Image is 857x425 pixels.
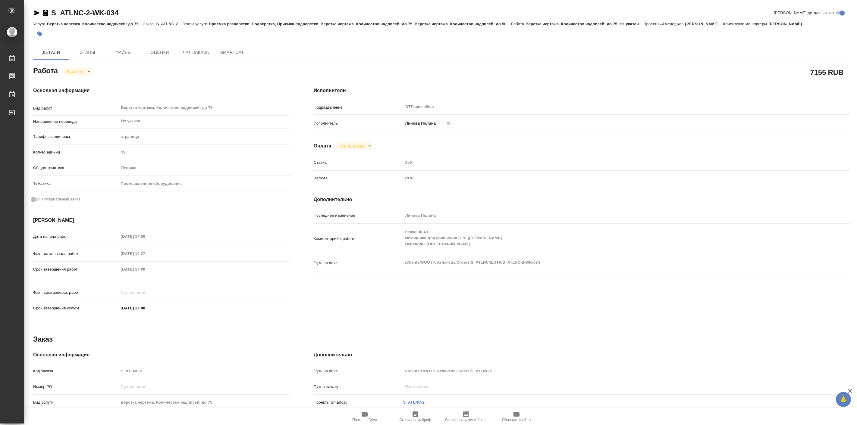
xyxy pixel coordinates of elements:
button: Обновить файлы [491,408,542,425]
h2: Заказ [33,334,53,344]
p: Этапы услуги [182,22,209,26]
button: Скопировать ссылку для ЯМессенджера [33,9,40,17]
p: Кол-во единиц [33,149,119,155]
p: Срок завершения услуги [33,305,119,311]
p: Проектный менеджер [643,22,685,26]
p: [PERSON_NAME] [685,22,723,26]
button: Скопировать ссылку [42,9,49,17]
input: Пустое поле [119,148,290,157]
span: SmartCat [218,49,246,56]
button: Скопировать мини-бриф [441,408,491,425]
span: Чат заказа [181,49,210,56]
p: Вид работ [33,105,119,111]
p: Тарифные единицы [33,134,119,140]
p: Тематика [33,181,119,187]
p: Линова Полина [403,120,436,126]
h4: Оплата [314,142,331,150]
textarea: /Clients/ООО ГК Атлантис/Orders/S_ATLNC-2/DTP/S_ATLNC-2-WK-034 [403,257,806,268]
input: Пустое поле [119,288,171,297]
input: Пустое поле [119,367,290,375]
p: Верстка чертежа. Количество надписей: до 75 [47,22,143,26]
textarea: папки 36-43 Исходники для сравнения [URL][DOMAIN_NAME] Переводы [URL][DOMAIN_NAME] [403,227,806,249]
p: Вид услуги [33,399,119,405]
p: Услуга [33,22,47,26]
span: [PERSON_NAME] детали заказа [774,10,834,16]
p: Код заказа [33,368,119,374]
input: Пустое поле [119,249,171,258]
input: Пустое поле [119,382,290,391]
p: Подразделение [314,104,403,110]
button: В работе [65,69,85,74]
h4: Исполнители [314,87,850,94]
p: Верстка чертежа. Количество надписей: до 75, Не указан [526,22,643,26]
h2: 7155 RUB [810,67,843,77]
p: Валюта [314,175,403,181]
span: Скопировать бриф [399,418,431,422]
input: Пустое поле [403,211,806,220]
p: Срок завершения работ [33,266,119,272]
input: Пустое поле [403,367,806,375]
p: Работа [511,22,526,26]
p: Последнее изменение [314,212,403,219]
p: Номер РО [33,384,119,390]
button: Не оплачена [339,144,366,149]
p: Факт. срок заверш. работ [33,290,119,296]
input: Пустое поле [119,265,171,274]
h4: Дополнительно [314,351,850,358]
p: S_ATLNC-2 [156,22,182,26]
div: страница [119,132,290,142]
button: 🙏 [836,392,851,407]
span: Скопировать мини-бриф [445,418,486,422]
input: Пустое поле [403,382,806,391]
p: Комментарий к работе [314,236,403,242]
span: Файлы [109,49,138,56]
span: Оценки [145,49,174,56]
p: Заказ: [143,22,156,26]
p: Путь на drive [314,368,403,374]
button: Папка на Drive [339,408,390,425]
p: Проекты Smartcat [314,399,403,405]
p: Путь на drive [314,260,403,266]
div: Промышленное оборудование [119,178,290,189]
p: Факт. дата начала работ [33,251,119,257]
h4: Основная информация [33,351,290,358]
input: Пустое поле [119,232,171,241]
p: Ставка [314,160,403,166]
button: Добавить тэг [33,27,46,41]
p: Общая тематика [33,165,119,171]
p: Исполнитель [314,120,403,126]
a: S_ATLNC-2 [403,400,425,405]
div: RUB [403,173,806,183]
p: Приемка разверстки, Подверстка, Приемка подверстки, Верстка чертежа. Количество надписей: до 75, ... [209,22,511,26]
a: S_ATLNC-2-WK-034 [51,9,118,17]
span: Обновить файлы [502,418,531,422]
span: 🙏 [838,393,849,406]
p: Клиентские менеджеры [723,22,769,26]
p: [PERSON_NAME] [768,22,806,26]
input: ✎ Введи что-нибудь [119,304,171,312]
span: Детали [37,49,66,56]
span: Этапы [73,49,102,56]
button: Удалить исполнителя [442,116,455,130]
p: Путь к заказу [314,384,403,390]
span: Папка на Drive [352,418,377,422]
h4: Основная информация [33,87,290,94]
span: Нотариальный заказ [42,196,80,202]
div: Техника [119,163,290,173]
div: В работе [62,67,93,76]
h4: [PERSON_NAME] [33,217,290,224]
button: Скопировать бриф [390,408,441,425]
p: Дата начала работ [33,234,119,240]
h4: Дополнительно [314,196,850,203]
p: Направление перевода [33,119,119,125]
input: Пустое поле [119,398,290,407]
input: Пустое поле [403,158,806,167]
div: В работе [336,142,373,150]
h2: Работа [33,65,58,76]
